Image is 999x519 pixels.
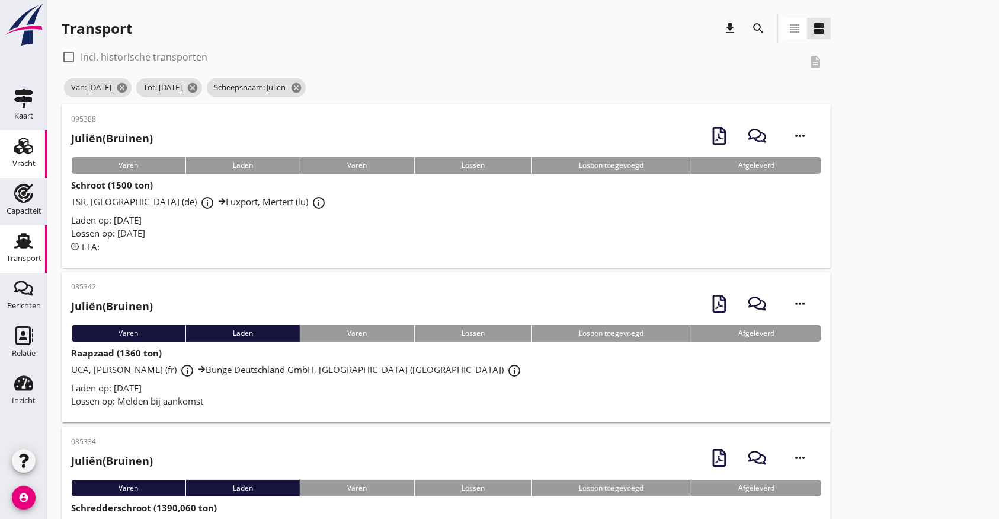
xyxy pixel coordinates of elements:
div: Varen [71,325,185,342]
div: Transport [62,19,132,38]
div: Transport [7,254,41,262]
div: Lossen [414,480,532,496]
label: Incl. historische transporten [81,51,207,63]
div: Laden [185,325,300,342]
i: view_agenda [812,21,826,36]
i: account_circle [12,486,36,510]
i: search [751,21,766,36]
i: more_horiz [783,287,817,320]
strong: Schroot (1500 ton) [71,179,153,191]
p: 085334 [71,437,153,447]
strong: Schredderschroot (1390,060 ton) [71,502,217,514]
div: Varen [300,157,414,174]
div: Lossen [414,325,532,342]
span: UCA, [PERSON_NAME] (fr) Bunge Deutschland GmbH, [GEOGRAPHIC_DATA] ([GEOGRAPHIC_DATA]) [71,364,525,375]
span: Lossen op: Melden bij aankomst [71,395,203,407]
span: Tot: [DATE] [136,78,202,97]
div: Afgeleverd [691,157,822,174]
strong: Raapzaad (1360 ton) [71,347,162,359]
span: Van: [DATE] [64,78,132,97]
div: Varen [300,325,414,342]
span: Laden op: [DATE] [71,382,142,394]
div: Varen [71,480,185,496]
div: Relatie [12,349,36,357]
i: info_outline [507,364,521,378]
div: Berichten [7,302,41,310]
span: ETA: [82,241,100,253]
i: cancel [116,82,128,94]
div: Losbon toegevoegd [531,157,691,174]
div: Varen [71,157,185,174]
p: 095388 [71,114,153,125]
span: Laden op: [DATE] [71,214,142,226]
span: Scheepsnaam: Juliën [207,78,306,97]
i: info_outline [312,196,326,210]
strong: Juliën [71,454,103,468]
div: Lossen [414,157,532,174]
i: download [723,21,737,36]
div: Inzicht [12,397,36,405]
div: Vracht [12,160,36,167]
i: info_outline [200,196,214,210]
div: Varen [300,480,414,496]
a: 085342Juliën(Bruinen)VarenLadenVarenLossenLosbon toegevoegdAfgeleverdRaapzaad (1360 ton)UCA, [PER... [62,272,831,422]
strong: Juliën [71,299,103,313]
a: 095388Juliën(Bruinen)VarenLadenVarenLossenLosbon toegevoegdAfgeleverdSchroot (1500 ton)TSR, [GEOG... [62,104,831,268]
div: Laden [185,480,300,496]
h2: (Bruinen) [71,298,153,314]
strong: Juliën [71,131,103,145]
i: more_horiz [783,441,817,475]
i: more_horiz [783,119,817,152]
div: Laden [185,157,300,174]
div: Losbon toegevoegd [531,480,691,496]
div: Afgeleverd [691,325,822,342]
i: view_headline [787,21,802,36]
img: logo-small.a267ee39.svg [2,3,45,47]
span: Lossen op: [DATE] [71,227,145,239]
div: Afgeleverd [691,480,822,496]
div: Kaart [14,112,33,120]
div: Losbon toegevoegd [531,325,691,342]
div: Capaciteit [7,207,41,215]
i: cancel [187,82,198,94]
h2: (Bruinen) [71,453,153,469]
i: cancel [290,82,302,94]
p: 085342 [71,282,153,292]
span: TSR, [GEOGRAPHIC_DATA] (de) Luxport, Mertert (lu) [71,196,329,208]
h2: (Bruinen) [71,130,153,147]
i: info_outline [180,364,194,378]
